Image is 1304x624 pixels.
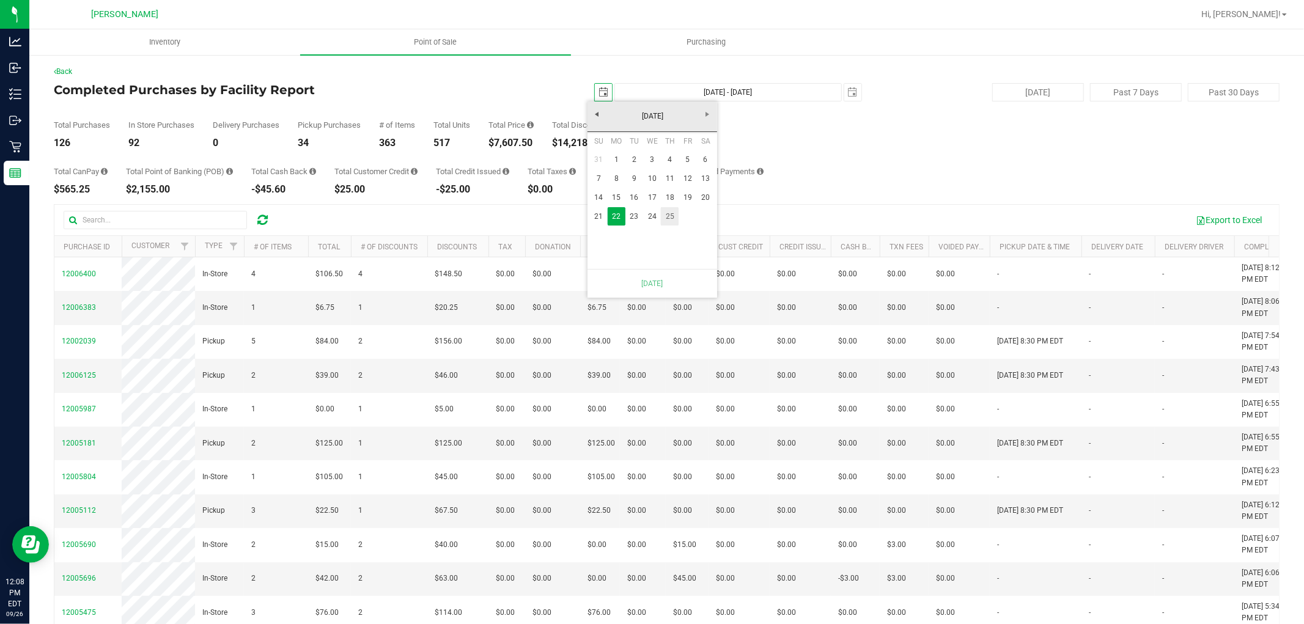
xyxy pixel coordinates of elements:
span: $0.00 [627,505,646,516]
span: [DATE] 8:30 PM EDT [997,505,1063,516]
span: Purchasing [671,37,743,48]
div: Total Customer Credit [334,167,418,175]
a: Type [205,241,223,250]
div: Total Price [488,121,534,129]
a: Donation [535,243,571,251]
span: $0.00 [716,302,735,314]
span: $0.00 [777,336,796,347]
span: [DATE] 6:06 PM EDT [1242,567,1288,590]
div: In Store Purchases [128,121,194,129]
span: Pickup [202,370,225,381]
span: $0.00 [887,505,906,516]
a: Inventory [29,29,300,55]
span: $84.00 [588,336,611,347]
div: 363 [379,138,415,148]
span: $39.00 [315,370,339,381]
span: $125.00 [435,438,462,449]
span: 12005690 [62,540,96,549]
span: select [844,84,861,101]
span: 2 [358,539,363,551]
span: - [1089,370,1091,381]
div: Delivery Purchases [213,121,279,129]
span: $6.75 [588,302,606,314]
a: 23 [625,207,643,226]
span: $0.00 [673,370,692,381]
span: In-Store [202,268,227,280]
a: 8 [608,169,625,188]
span: $0.00 [716,370,735,381]
th: Sunday [590,132,608,150]
a: 3 [643,150,661,169]
span: - [1089,505,1091,516]
span: $148.50 [435,268,462,280]
th: Friday [679,132,696,150]
a: Cust Credit [718,243,763,251]
span: 2 [251,573,256,584]
span: Pickup [202,505,225,516]
span: select [595,84,612,101]
span: In-Store [202,403,227,415]
inline-svg: Inbound [9,62,21,74]
span: $0.00 [627,403,646,415]
span: $0.00 [496,370,515,381]
a: [DATE] [587,107,718,126]
button: Export to Excel [1188,210,1270,230]
span: $0.00 [627,336,646,347]
span: 12005181 [62,439,96,447]
span: 2 [251,539,256,551]
span: $0.00 [777,505,796,516]
span: 1 [358,403,363,415]
span: $0.00 [936,403,955,415]
span: [DATE] 8:30 PM EDT [997,370,1063,381]
a: 22 [608,207,625,226]
span: [DATE] 6:23 PM EDT [1242,465,1288,488]
span: $0.00 [838,403,857,415]
i: Sum of the successful, non-voided CanPay payment transactions for all purchases in the date range. [101,167,108,175]
div: Total Discounts [552,121,615,129]
span: [DATE] 8:12 PM EDT [1242,262,1288,285]
span: $0.00 [673,505,692,516]
span: $15.00 [673,539,696,551]
a: Purchasing [571,29,842,55]
span: 12005696 [62,574,96,582]
span: $0.00 [716,471,735,483]
span: - [1089,302,1091,314]
span: $0.00 [627,471,646,483]
span: $0.00 [532,370,551,381]
a: 19 [679,188,696,207]
span: $45.00 [435,471,458,483]
span: - [1089,471,1091,483]
div: $0.00 [676,185,764,194]
span: $0.00 [532,505,551,516]
span: $20.25 [435,302,458,314]
span: 1 [358,505,363,516]
button: [DATE] [992,83,1084,101]
div: Total Credit Issued [436,167,509,175]
i: Sum of all voided payment transaction amounts, excluding tips and transaction fees, for all purch... [757,167,764,175]
inline-svg: Reports [9,167,21,179]
a: Voided Payment [938,243,999,251]
span: - [1162,471,1164,483]
span: $0.00 [627,438,646,449]
span: 2 [358,336,363,347]
a: 15 [608,188,625,207]
a: 6 [697,150,715,169]
a: Purchase ID [64,243,110,251]
span: $0.00 [838,471,857,483]
span: $156.00 [435,336,462,347]
span: $5.00 [435,403,454,415]
span: $0.00 [716,336,735,347]
div: Total Units [433,121,470,129]
span: $0.00 [627,370,646,381]
span: 5 [251,336,256,347]
span: $39.00 [588,370,611,381]
div: $25.00 [334,185,418,194]
div: Pickup Purchases [298,121,361,129]
div: 92 [128,138,194,148]
span: - [1162,505,1164,516]
inline-svg: Inventory [9,88,21,100]
a: Filter [224,236,244,257]
span: $0.00 [673,471,692,483]
div: 34 [298,138,361,148]
i: Sum of the total prices of all purchases in the date range. [527,121,534,129]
